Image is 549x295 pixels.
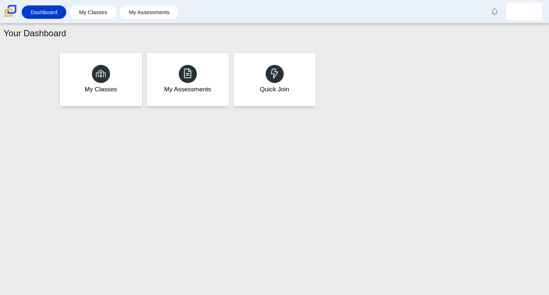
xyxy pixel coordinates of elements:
[85,85,117,94] div: My Classes
[260,85,289,94] div: Quick Join
[164,85,211,94] div: My Assessments
[519,6,530,17] img: anilah.jones.jvd00A
[506,3,542,20] a: anilah.jones.jvd00A
[487,4,503,20] a: Alerts
[233,52,316,107] a: Quick Join
[73,5,113,19] a: My Classes
[3,3,18,18] img: Carmen School of Science & Technology
[59,52,143,107] a: My Classes
[146,52,229,107] a: My Assessments
[25,5,63,19] a: Dashboard
[123,5,175,19] a: My Assessments
[4,27,66,40] h1: Your Dashboard
[3,13,18,20] a: Carmen School of Science & Technology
